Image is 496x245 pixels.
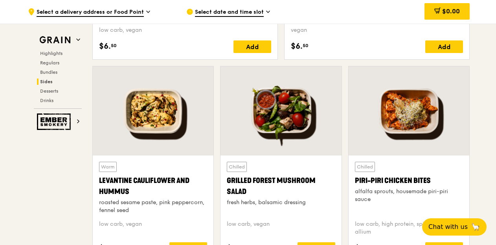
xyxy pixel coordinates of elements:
[195,8,264,17] span: Select date and time slot
[227,162,247,172] div: Chilled
[40,69,57,75] span: Bundles
[355,175,463,186] div: Piri-piri Chicken Bites
[40,88,58,94] span: Desserts
[99,175,207,197] div: Levantine Cauliflower and Hummus
[471,222,480,232] span: 🦙
[37,113,73,130] img: Ember Smokery web logo
[40,79,53,84] span: Sides
[291,26,463,34] div: vegan
[355,162,375,172] div: Chilled
[99,162,117,172] div: Warm
[422,218,487,236] button: Chat with us🦙
[291,40,303,52] span: $6.
[428,222,468,232] span: Chat with us
[99,199,207,214] div: roasted sesame paste, pink peppercorn, fennel seed
[40,98,53,103] span: Drinks
[99,40,111,52] span: $6.
[99,220,207,236] div: low carb, vegan
[40,60,59,66] span: Regulars
[227,199,335,207] div: fresh herbs, balsamic dressing
[442,7,460,15] span: $0.00
[37,33,73,47] img: Grain web logo
[37,8,144,17] span: Select a delivery address or Food Point
[99,26,271,34] div: low carb, vegan
[355,220,463,236] div: low carb, high protein, spicy, contains allium
[40,51,62,56] span: Highlights
[227,175,335,197] div: Grilled Forest Mushroom Salad
[355,188,463,203] div: alfalfa sprouts, housemade piri-piri sauce
[425,40,463,53] div: Add
[303,42,309,49] span: 50
[233,40,271,53] div: Add
[227,220,335,236] div: low carb, vegan
[111,42,117,49] span: 50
